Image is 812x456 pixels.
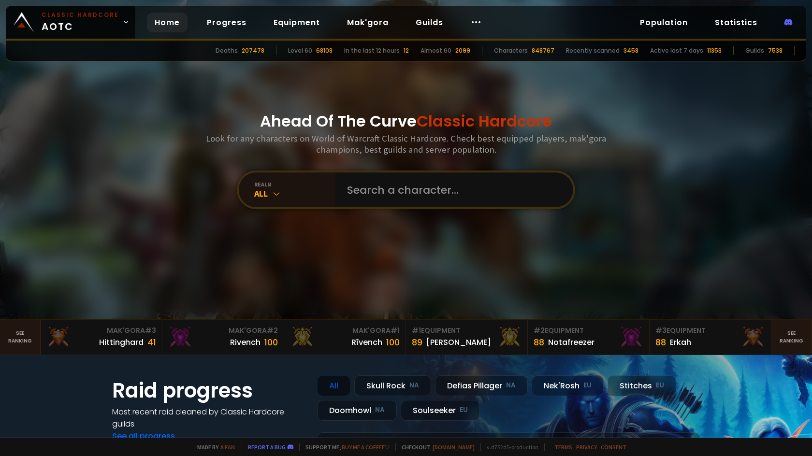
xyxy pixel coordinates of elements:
div: 12 [404,46,409,55]
div: Equipment [534,326,643,336]
div: Mak'Gora [46,326,156,336]
div: 89 [412,336,422,349]
a: Statistics [707,13,765,32]
a: Mak'Gora#3Hittinghard41 [41,320,162,355]
a: Guilds [408,13,451,32]
div: Rîvench [351,336,382,348]
span: Support me, [299,443,390,451]
small: NA [375,405,385,415]
div: [PERSON_NAME] [426,336,491,348]
div: 100 [264,336,278,349]
div: Nek'Rosh [532,375,604,396]
span: # 3 [145,326,156,335]
div: All [254,188,335,199]
small: NA [506,381,516,390]
div: Hittinghard [99,336,144,348]
span: AOTC [42,11,119,34]
div: 2099 [455,46,470,55]
div: Level 60 [288,46,312,55]
div: 7538 [768,46,783,55]
a: Home [147,13,188,32]
input: Search a character... [341,172,562,207]
div: 41 [147,336,156,349]
div: 3458 [623,46,638,55]
small: EU [460,405,468,415]
a: #1Equipment89[PERSON_NAME] [406,320,528,355]
div: Doomhowl [317,400,397,421]
a: [DOMAIN_NAME] [433,443,475,451]
a: Population [632,13,696,32]
a: Mak'Gora#2Rivench100 [162,320,284,355]
h3: Look for any characters on World of Warcraft Classic Hardcore. Check best equipped players, mak'g... [202,133,610,155]
span: # 2 [534,326,545,335]
div: Erkah [670,336,691,348]
div: All [317,375,350,396]
a: Classic HardcoreAOTC [6,6,135,39]
div: 88 [534,336,544,349]
div: In the last 12 hours [344,46,400,55]
a: Consent [601,443,626,451]
a: Buy me a coffee [342,443,390,451]
div: 848767 [532,46,554,55]
div: Almost 60 [420,46,451,55]
div: Mak'Gora [168,326,278,336]
div: 68103 [316,46,333,55]
div: Stitches [608,375,676,396]
div: Mak'Gora [290,326,400,336]
div: Skull Rock [354,375,431,396]
small: EU [656,381,664,390]
div: 100 [386,336,400,349]
h1: Raid progress [112,375,305,406]
div: 88 [655,336,666,349]
span: Made by [191,443,235,451]
small: Classic Hardcore [42,11,119,19]
div: Soulseeker [401,400,480,421]
span: Classic Hardcore [417,110,552,132]
a: #2Equipment88Notafreezer [528,320,650,355]
div: Equipment [412,326,522,336]
a: a fan [220,443,235,451]
div: Characters [494,46,528,55]
div: 11353 [707,46,722,55]
h1: Ahead Of The Curve [260,110,552,133]
span: # 2 [267,326,278,335]
a: Seeranking [771,320,812,355]
a: Report a bug [248,443,286,451]
span: v. d752d5 - production [480,443,538,451]
div: Active last 7 days [650,46,703,55]
a: Mak'gora [339,13,396,32]
small: EU [583,381,592,390]
a: See all progress [112,430,175,442]
div: Defias Pillager [435,375,528,396]
div: Guilds [745,46,764,55]
small: NA [409,381,419,390]
a: Progress [199,13,254,32]
div: realm [254,181,335,188]
a: #3Equipment88Erkah [650,320,771,355]
div: 207478 [242,46,264,55]
h4: Most recent raid cleaned by Classic Hardcore guilds [112,406,305,430]
div: Deaths [216,46,238,55]
span: # 3 [655,326,667,335]
span: # 1 [391,326,400,335]
a: Terms [554,443,572,451]
div: Rivench [230,336,261,348]
span: Checkout [395,443,475,451]
div: Notafreezer [548,336,594,348]
a: Equipment [266,13,328,32]
a: Privacy [576,443,597,451]
span: # 1 [412,326,421,335]
div: Equipment [655,326,765,336]
a: Mak'Gora#1Rîvench100 [284,320,406,355]
div: Recently scanned [566,46,620,55]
